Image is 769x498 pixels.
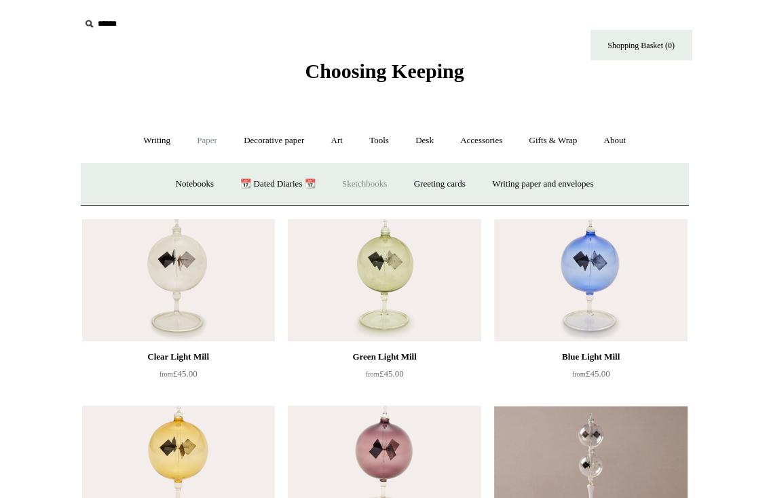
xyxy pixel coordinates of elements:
[185,123,229,159] a: Paper
[231,123,316,159] a: Decorative paper
[572,370,586,378] span: from
[131,123,183,159] a: Writing
[164,166,226,202] a: Notebooks
[572,368,610,379] span: £45.00
[288,349,481,404] a: Green Light Mill from£45.00
[288,219,481,341] img: Green Light Mill
[82,349,275,404] a: Clear Light Mill from£45.00
[330,166,399,202] a: Sketchbooks
[288,219,481,341] a: Green Light Mill Green Light Mill
[498,349,683,365] div: Blue Light Mill
[160,368,198,379] span: £45.00
[403,123,446,159] a: Desk
[82,219,275,341] img: Clear Light Mill
[228,166,327,202] a: 📆 Dated Diaries 📆
[82,219,275,341] a: Clear Light Mill Clear Light Mill
[319,123,355,159] a: Art
[357,123,401,159] a: Tools
[305,60,464,82] span: Choosing Keeping
[366,368,404,379] span: £45.00
[305,71,464,80] a: Choosing Keeping
[590,30,692,60] a: Shopping Basket (0)
[494,349,687,404] a: Blue Light Mill from£45.00
[402,166,478,202] a: Greeting cards
[480,166,605,202] a: Writing paper and envelopes
[591,123,638,159] a: About
[366,370,379,378] span: from
[517,123,589,159] a: Gifts & Wrap
[160,370,173,378] span: from
[494,219,687,341] img: Blue Light Mill
[448,123,514,159] a: Accessories
[494,219,687,341] a: Blue Light Mill Blue Light Mill
[86,349,271,365] div: Clear Light Mill
[291,349,477,365] div: Green Light Mill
